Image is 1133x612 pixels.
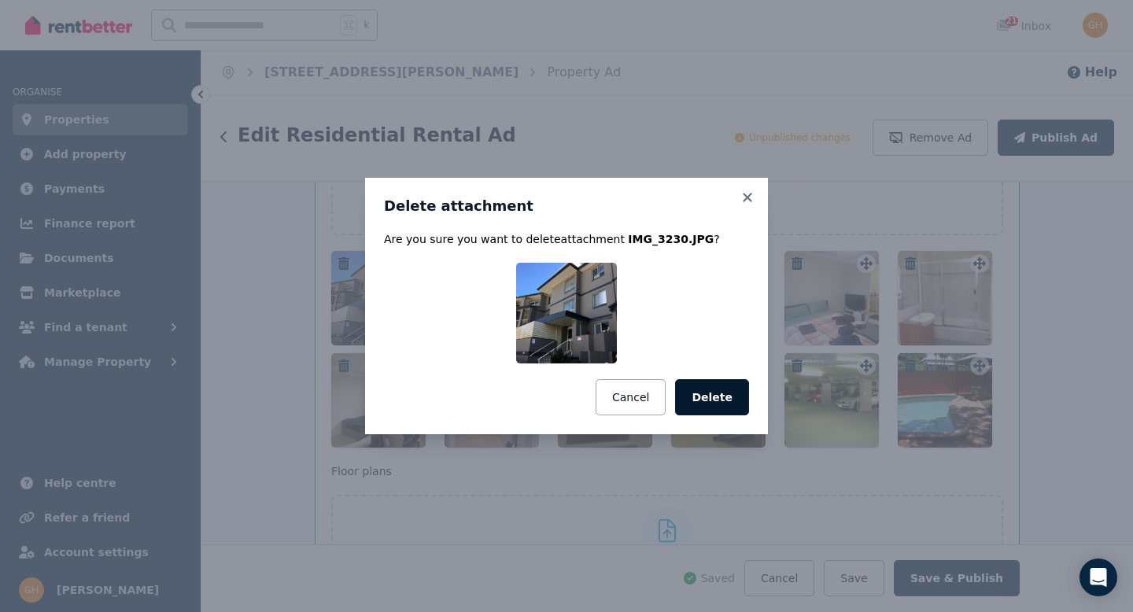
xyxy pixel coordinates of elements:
button: Delete [675,379,749,415]
button: Cancel [596,379,666,415]
span: IMG_3230.JPG [628,233,714,245]
h3: Delete attachment [384,197,749,216]
p: Are you sure you want to delete attachment ? [384,231,749,247]
div: Open Intercom Messenger [1079,559,1117,596]
img: IMG_3230.JPG [516,263,617,363]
